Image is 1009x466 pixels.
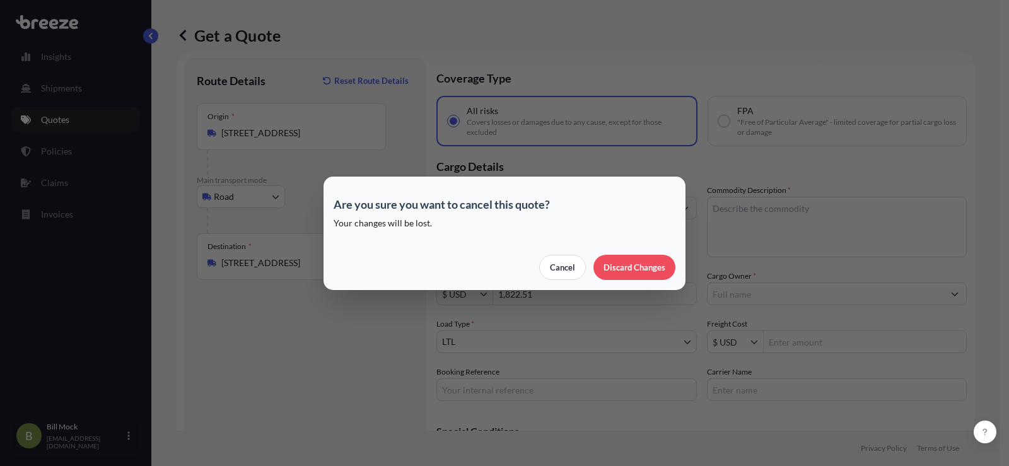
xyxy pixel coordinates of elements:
p: Discard Changes [604,261,665,274]
button: Cancel [539,255,586,280]
p: Cancel [550,261,575,274]
button: Discard Changes [593,255,675,280]
p: Are you sure you want to cancel this quote? [334,197,675,212]
p: Your changes will be lost. [334,217,675,230]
